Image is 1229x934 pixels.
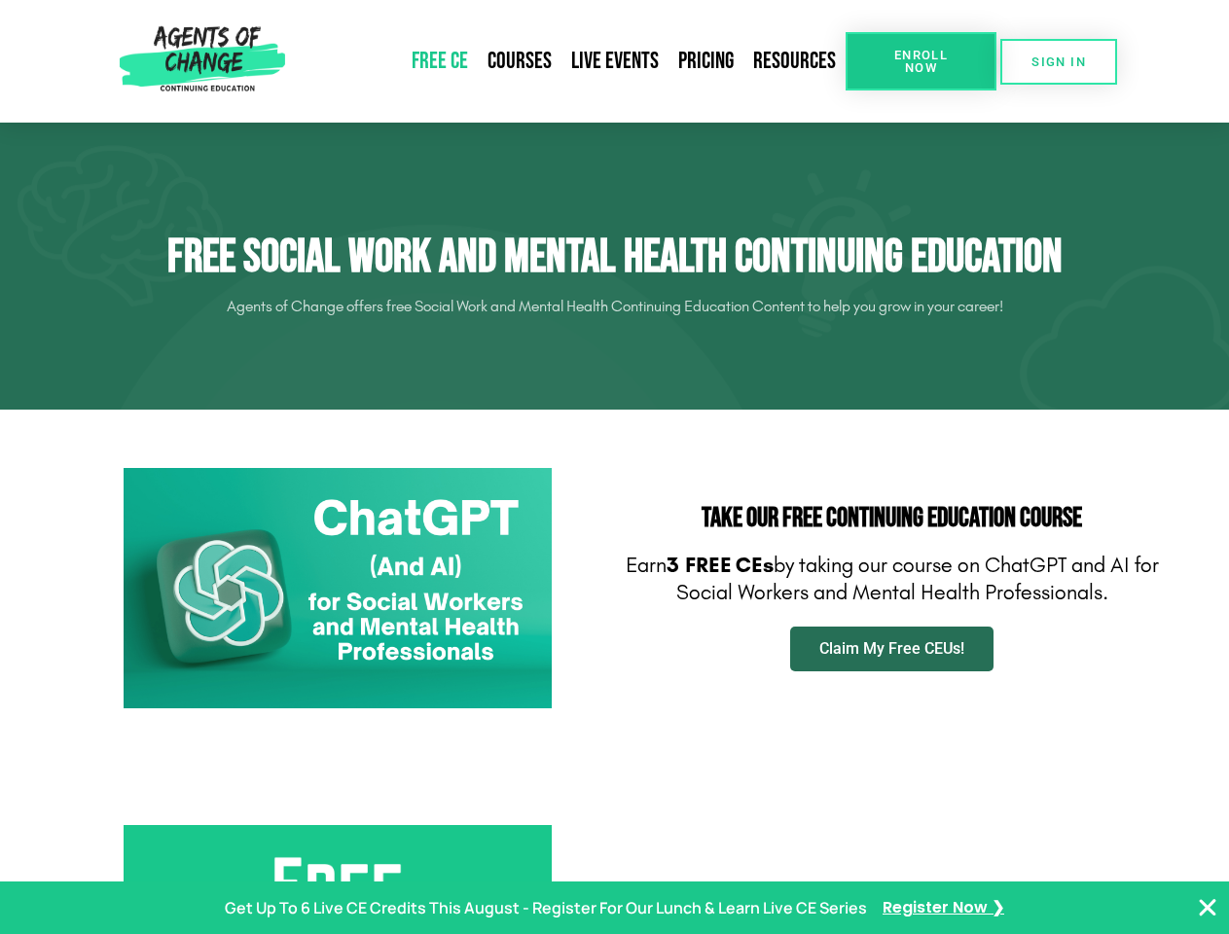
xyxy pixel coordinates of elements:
a: SIGN IN [1000,39,1117,85]
button: Close Banner [1196,896,1219,919]
h1: Free Social Work and Mental Health Continuing Education [70,230,1160,286]
p: Earn by taking our course on ChatGPT and AI for Social Workers and Mental Health Professionals. [625,552,1160,607]
a: Enroll Now [846,32,996,90]
span: Enroll Now [877,49,965,74]
a: Live Events [561,39,669,84]
p: Agents of Change offers free Social Work and Mental Health Continuing Education Content to help y... [70,291,1160,322]
a: Courses [478,39,561,84]
h2: Take Our FREE Continuing Education Course [625,505,1160,532]
a: Register Now ❯ [883,894,1004,922]
nav: Menu [293,39,846,84]
span: SIGN IN [1031,55,1086,68]
a: Free CE [402,39,478,84]
p: Get Up To 6 Live CE Credits This August - Register For Our Lunch & Learn Live CE Series [225,894,867,922]
a: Pricing [669,39,743,84]
span: Claim My Free CEUs! [819,641,964,657]
b: 3 FREE CEs [667,553,774,578]
a: Claim My Free CEUs! [790,627,994,671]
a: Resources [743,39,846,84]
